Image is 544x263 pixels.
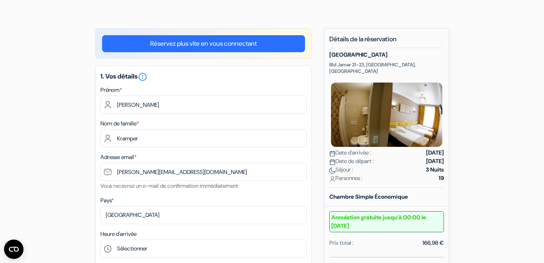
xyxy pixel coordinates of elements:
p: Bld Jamar 21-23, [GEOGRAPHIC_DATA], [GEOGRAPHIC_DATA] [329,62,444,74]
button: CMP-Widget öffnen [4,240,23,259]
label: Nom de famille [100,119,139,128]
strong: [DATE] [426,148,444,157]
img: moon.svg [329,168,335,174]
img: calendar.svg [329,159,335,165]
div: 166,98 € [422,239,444,247]
label: Prénom [100,86,122,94]
strong: 3 Nuits [426,165,444,174]
input: Entrer adresse e-mail [100,163,307,181]
strong: 19 [439,174,444,182]
input: Entrer le nom de famille [100,129,307,147]
span: Séjour : [329,165,353,174]
a: error_outline [138,72,147,81]
h5: Détails de la réservation [329,35,444,48]
i: error_outline [138,72,147,82]
small: Vous recevrez un e-mail de confirmation immédiatement [100,182,238,189]
b: Chambre Simple Économique [329,193,408,200]
img: user_icon.svg [329,176,335,182]
a: Réservez plus vite en vous connectant [102,35,305,52]
span: Date de départ : [329,157,374,165]
strong: [DATE] [426,157,444,165]
label: Adresse email [100,153,137,161]
h5: 1. Vos détails [100,72,307,82]
small: Annulation gratuite jusqu’à 00:00 le [DATE] [329,211,444,232]
input: Entrez votre prénom [100,95,307,114]
label: Pays [100,196,114,205]
span: Date d'arrivée : [329,148,371,157]
label: Heure d'arrivée [100,230,137,238]
h5: [GEOGRAPHIC_DATA] [329,51,444,58]
span: Personnes : [329,174,363,182]
img: calendar.svg [329,151,335,157]
div: Prix total : [329,239,354,247]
